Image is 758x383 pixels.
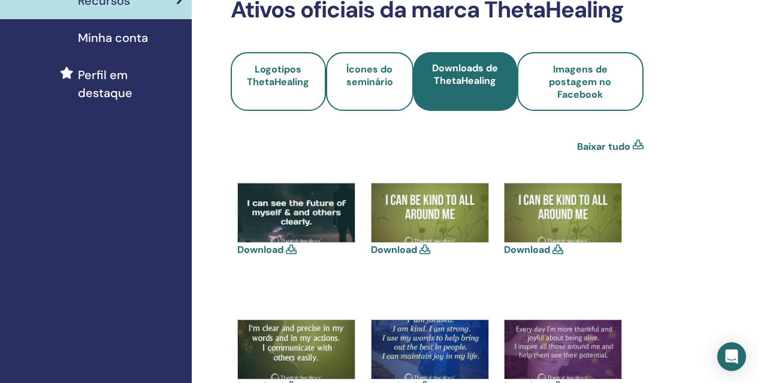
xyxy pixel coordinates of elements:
img: 13686498-1121079434616894-2049752548741443743-n(1).jpg [372,183,488,242]
img: 26815378-1654948367896662-7675476285695860882-n.jpg [505,320,621,379]
a: Download [371,243,417,256]
span: Perfil em destaque [78,66,182,102]
img: 13590312-1105294182862086-7696083492339775815-n.jpg [238,183,355,242]
span: Imagens de postagem no Facebook [549,63,611,101]
div: Open Intercom Messenger [717,342,746,371]
a: Download [237,243,283,256]
a: Imagens de postagem no Facebook [517,52,644,111]
a: Ícones do seminário [326,52,413,111]
a: Download [504,243,550,256]
span: Logotipos ThetaHealing [247,63,309,88]
a: Logotipos ThetaHealing [231,52,326,111]
img: 26804638-1650742078317291-6521689252718455838-n.jpg [372,320,488,379]
span: Ícones do seminário [346,63,393,88]
span: Downloads de ThetaHealing [432,62,498,87]
img: 13686498-1121079434616894-2049752548741443743-n.jpg [505,183,621,242]
a: Baixar tudo [577,140,630,154]
img: 14141608-1146546788736825-6122157653970152051-n.jpg [238,320,355,379]
a: Downloads de ThetaHealing [413,52,517,111]
span: Minha conta [78,29,148,47]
